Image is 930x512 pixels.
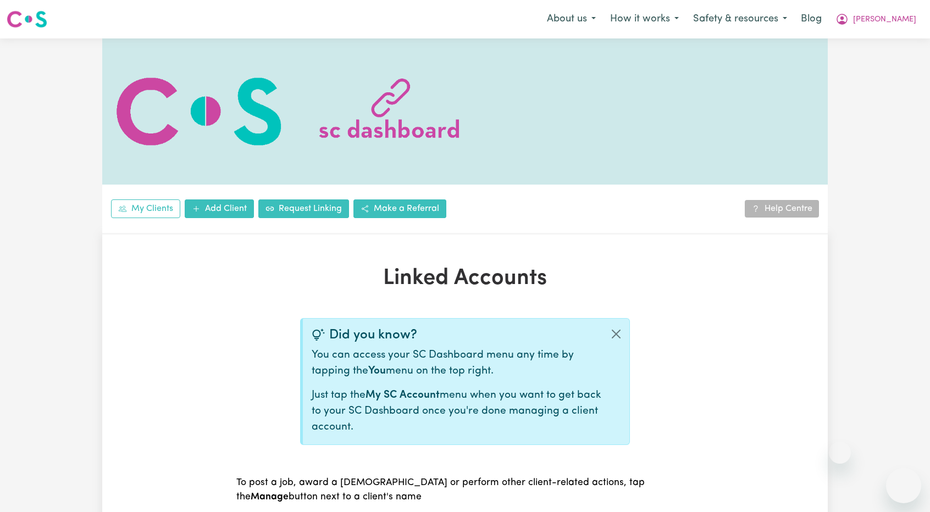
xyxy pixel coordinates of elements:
[829,442,851,464] iframe: Close message
[794,7,828,31] a: Blog
[251,492,289,502] b: Manage
[366,390,440,400] b: My SC Account
[111,199,180,218] a: My Clients
[828,8,923,31] button: My Account
[886,468,921,503] iframe: Button to launch messaging window
[312,327,603,343] div: Did you know?
[312,348,603,380] p: You can access your SC Dashboard menu any time by tapping the menu on the top right.
[368,366,386,376] b: You
[353,199,446,218] a: Make a Referral
[853,14,916,26] span: [PERSON_NAME]
[540,8,603,31] button: About us
[230,265,700,292] h1: Linked Accounts
[686,8,794,31] button: Safety & resources
[258,199,349,218] a: Request Linking
[603,8,686,31] button: How it works
[7,7,47,32] a: Careseekers logo
[185,199,254,218] a: Add Client
[745,200,819,218] a: Help Centre
[603,319,629,349] button: Close alert
[7,9,47,29] img: Careseekers logo
[312,388,603,435] p: Just tap the menu when you want to get back to your SC Dashboard once you're done managing a clie...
